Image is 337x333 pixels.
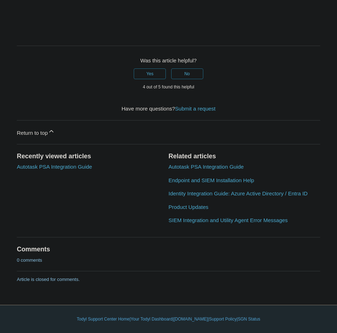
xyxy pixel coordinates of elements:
p: 0 comments [17,257,42,264]
h2: Recently viewed articles [17,152,161,161]
a: Autotask PSA Integration Guide [169,164,244,170]
h2: Comments [17,245,320,254]
a: Support Policy [209,316,236,322]
a: Your Todyl Dashboard [131,316,172,322]
a: Identity Integration Guide: Azure Active Directory / Entra ID [169,190,308,196]
a: Submit a request [175,106,215,112]
a: Autotask PSA Integration Guide [17,164,92,170]
a: Todyl Support Center Home [77,316,129,322]
h2: Related articles [169,152,320,161]
span: Was this article helpful? [141,57,197,63]
a: Product Updates [169,204,209,210]
button: This article was not helpful [171,68,203,79]
div: Have more questions? [17,105,320,113]
button: This article was helpful [134,68,166,79]
a: SGN Status [238,316,260,322]
span: 4 out of 5 found this helpful [143,84,194,89]
a: Return to top [17,121,320,144]
p: Article is closed for comments. [17,276,80,283]
a: Endpoint and SIEM Installation Help [169,177,254,183]
a: [DOMAIN_NAME] [174,316,208,322]
a: SIEM Integration and Utility Agent Error Messages [169,217,288,223]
